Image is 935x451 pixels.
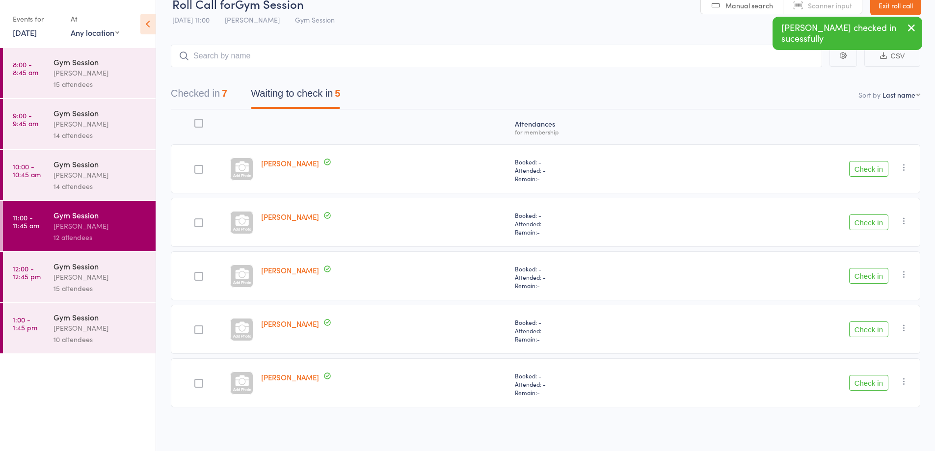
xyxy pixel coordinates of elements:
[53,334,147,345] div: 10 attendees
[13,27,37,38] a: [DATE]
[53,322,147,334] div: [PERSON_NAME]
[515,174,673,183] span: Remain:
[71,11,119,27] div: At
[53,56,147,67] div: Gym Session
[864,46,920,67] button: CSV
[849,214,888,230] button: Check in
[261,372,319,382] a: [PERSON_NAME]
[515,129,673,135] div: for membership
[53,67,147,79] div: [PERSON_NAME]
[515,273,673,281] span: Attended: -
[13,162,41,178] time: 10:00 - 10:45 am
[515,281,673,290] span: Remain:
[13,316,37,331] time: 1:00 - 1:45 pm
[3,303,156,353] a: 1:00 -1:45 pmGym Session[PERSON_NAME]10 attendees
[53,107,147,118] div: Gym Session
[261,265,319,275] a: [PERSON_NAME]
[295,15,335,25] span: Gym Session
[725,0,773,10] span: Manual search
[261,318,319,329] a: [PERSON_NAME]
[53,169,147,181] div: [PERSON_NAME]
[171,45,822,67] input: Search by name
[515,318,673,326] span: Booked: -
[515,388,673,397] span: Remain:
[3,252,156,302] a: 12:00 -12:45 pmGym Session[PERSON_NAME]15 attendees
[53,271,147,283] div: [PERSON_NAME]
[515,265,673,273] span: Booked: -
[537,228,540,236] span: -
[849,321,888,337] button: Check in
[537,388,540,397] span: -
[537,281,540,290] span: -
[515,371,673,380] span: Booked: -
[53,283,147,294] div: 15 attendees
[515,380,673,388] span: Attended: -
[251,83,340,109] button: Waiting to check in5
[172,15,210,25] span: [DATE] 11:00
[537,174,540,183] span: -
[53,261,147,271] div: Gym Session
[71,27,119,38] div: Any location
[335,88,340,99] div: 5
[53,232,147,243] div: 12 attendees
[53,220,147,232] div: [PERSON_NAME]
[849,161,888,177] button: Check in
[3,201,156,251] a: 11:00 -11:45 amGym Session[PERSON_NAME]12 attendees
[515,335,673,343] span: Remain:
[53,210,147,220] div: Gym Session
[808,0,852,10] span: Scanner input
[225,15,280,25] span: [PERSON_NAME]
[3,99,156,149] a: 9:00 -9:45 amGym Session[PERSON_NAME]14 attendees
[515,211,673,219] span: Booked: -
[882,90,915,100] div: Last name
[53,312,147,322] div: Gym Session
[222,88,227,99] div: 7
[53,79,147,90] div: 15 attendees
[13,265,41,280] time: 12:00 - 12:45 pm
[511,114,677,140] div: Atten­dances
[773,17,922,50] div: [PERSON_NAME] checked in sucessfully
[261,212,319,222] a: [PERSON_NAME]
[53,130,147,141] div: 14 attendees
[849,268,888,284] button: Check in
[13,111,38,127] time: 9:00 - 9:45 am
[53,159,147,169] div: Gym Session
[53,181,147,192] div: 14 attendees
[171,83,227,109] button: Checked in7
[849,375,888,391] button: Check in
[261,158,319,168] a: [PERSON_NAME]
[515,158,673,166] span: Booked: -
[13,60,38,76] time: 8:00 - 8:45 am
[858,90,881,100] label: Sort by
[13,213,39,229] time: 11:00 - 11:45 am
[515,228,673,236] span: Remain:
[3,48,156,98] a: 8:00 -8:45 amGym Session[PERSON_NAME]15 attendees
[537,335,540,343] span: -
[3,150,156,200] a: 10:00 -10:45 amGym Session[PERSON_NAME]14 attendees
[515,326,673,335] span: Attended: -
[515,166,673,174] span: Attended: -
[13,11,61,27] div: Events for
[53,118,147,130] div: [PERSON_NAME]
[515,219,673,228] span: Attended: -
